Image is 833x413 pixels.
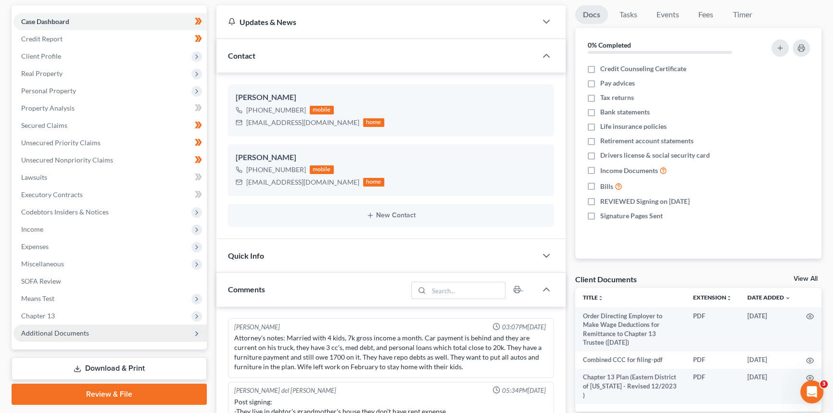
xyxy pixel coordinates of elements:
[13,100,207,117] a: Property Analysis
[234,323,280,332] div: [PERSON_NAME]
[600,93,634,102] span: Tax returns
[21,17,69,25] span: Case Dashboard
[575,369,686,404] td: Chapter 13 Plan (Eastern District of [US_STATE] - Revised 12/2023 )
[649,5,687,24] a: Events
[21,173,47,181] span: Lawsuits
[21,52,61,60] span: Client Profile
[21,35,63,43] span: Credit Report
[21,104,75,112] span: Property Analysis
[236,92,546,103] div: [PERSON_NAME]
[575,307,686,351] td: Order Directing Employer to Make Wage Deductions for Remittance to Chapter 13 Trustee ([DATE])
[588,41,631,49] strong: 0% Completed
[502,323,546,332] span: 03:07PM[DATE]
[575,274,637,284] div: Client Documents
[693,294,732,301] a: Extensionunfold_more
[429,282,505,299] input: Search...
[685,369,740,404] td: PDF
[21,294,54,302] span: Means Test
[21,242,49,250] span: Expenses
[583,294,604,301] a: Titleunfold_more
[12,357,207,380] a: Download & Print
[600,211,663,221] span: Signature Pages Sent
[685,307,740,351] td: PDF
[600,122,667,131] span: Life insurance policies
[21,208,109,216] span: Codebtors Insiders & Notices
[575,5,608,24] a: Docs
[228,51,255,60] span: Contact
[21,277,61,285] span: SOFA Review
[234,333,548,372] div: Attorney's notes: Married with 4 kids, 7k gross income a month. Car payment is behind and they ar...
[600,150,710,160] span: Drivers license & social security card
[236,212,546,219] button: New Contact
[21,190,83,199] span: Executory Contracts
[236,152,546,163] div: [PERSON_NAME]
[794,275,818,282] a: View All
[600,197,690,206] span: REVIEWED Signing on [DATE]
[600,78,635,88] span: Pay advices
[21,138,101,147] span: Unsecured Priority Claims
[246,118,359,127] div: [EMAIL_ADDRESS][DOMAIN_NAME]
[21,312,55,320] span: Chapter 13
[21,87,76,95] span: Personal Property
[246,165,306,175] div: [PHONE_NUMBER]
[13,273,207,290] a: SOFA Review
[685,351,740,369] td: PDF
[246,105,306,115] div: [PHONE_NUMBER]
[740,369,798,404] td: [DATE]
[246,177,359,187] div: [EMAIL_ADDRESS][DOMAIN_NAME]
[228,17,525,27] div: Updates & News
[502,386,546,395] span: 05:34PM[DATE]
[740,307,798,351] td: [DATE]
[747,294,791,301] a: Date Added expand_more
[598,295,604,301] i: unfold_more
[13,169,207,186] a: Lawsuits
[13,134,207,151] a: Unsecured Priority Claims
[21,225,43,233] span: Income
[21,69,63,77] span: Real Property
[21,121,67,129] span: Secured Claims
[13,30,207,48] a: Credit Report
[363,118,384,127] div: home
[13,186,207,203] a: Executory Contracts
[21,260,64,268] span: Miscellaneous
[228,251,264,260] span: Quick Info
[600,64,686,74] span: Credit Counseling Certificate
[726,295,732,301] i: unfold_more
[820,380,828,388] span: 3
[310,106,334,114] div: mobile
[612,5,645,24] a: Tasks
[600,136,694,146] span: Retirement account statements
[363,178,384,187] div: home
[575,351,686,369] td: Combined CCC for filing-pdf
[21,329,89,337] span: Additional Documents
[21,156,113,164] span: Unsecured Nonpriority Claims
[691,5,721,24] a: Fees
[600,107,650,117] span: Bank statements
[600,166,658,175] span: Income Documents
[800,380,823,403] iframe: Intercom live chat
[12,384,207,405] a: Review & File
[13,151,207,169] a: Unsecured Nonpriority Claims
[13,13,207,30] a: Case Dashboard
[740,351,798,369] td: [DATE]
[228,285,265,294] span: Comments
[234,386,336,395] div: [PERSON_NAME] del [PERSON_NAME]
[725,5,760,24] a: Timer
[310,165,334,174] div: mobile
[600,182,613,191] span: Bills
[785,295,791,301] i: expand_more
[13,117,207,134] a: Secured Claims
